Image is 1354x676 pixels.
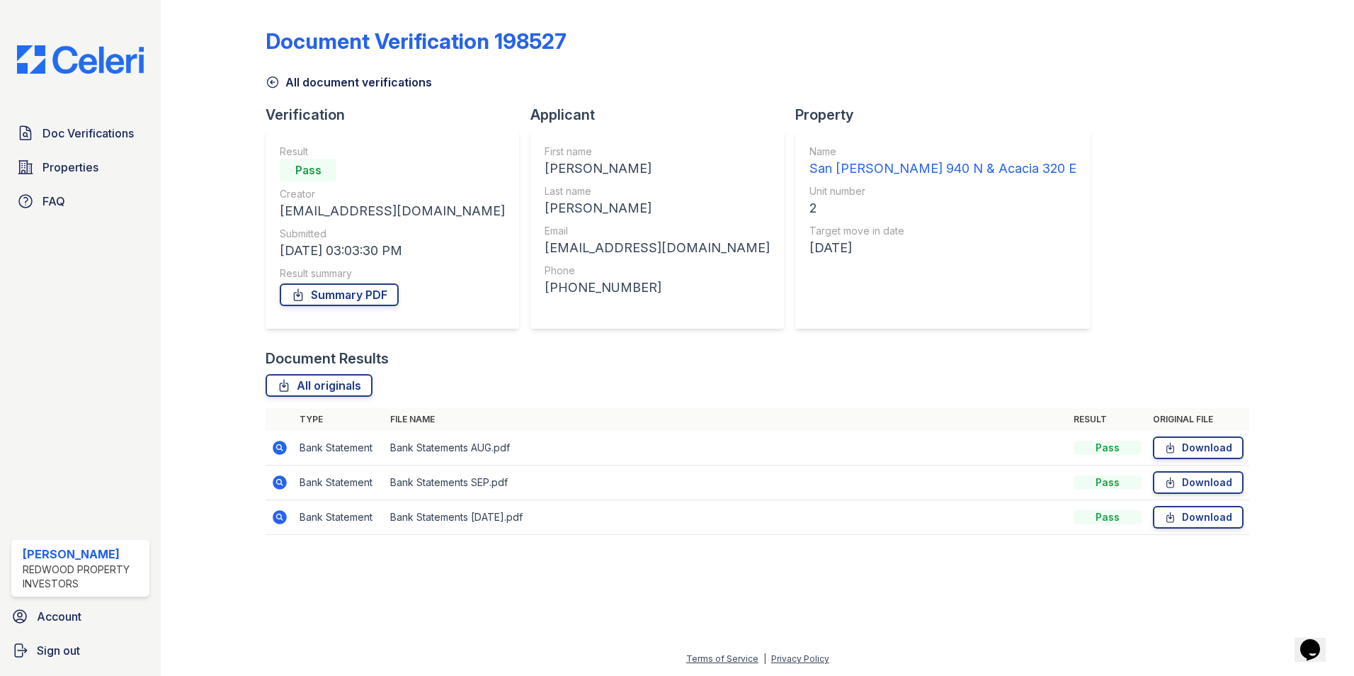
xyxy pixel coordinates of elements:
div: [PERSON_NAME] [23,546,144,563]
a: Terms of Service [686,653,758,664]
div: Pass [1074,441,1142,455]
td: Bank Statement [294,500,385,535]
div: Last name [545,184,770,198]
div: Document Results [266,349,389,368]
td: Bank Statements SEP.pdf [385,466,1068,500]
div: Name [809,145,1076,159]
div: [DATE] 03:03:30 PM [280,241,505,261]
div: 2 [809,198,1076,218]
div: Property [795,105,1102,125]
a: Summary PDF [280,283,399,306]
span: Account [37,608,81,625]
th: File name [385,408,1068,431]
div: Creator [280,187,505,201]
div: | [763,653,766,664]
div: Result summary [280,266,505,281]
div: Document Verification 198527 [266,28,567,54]
a: Sign out [6,636,155,665]
a: Name San [PERSON_NAME] 940 N & Acacia 320 E [809,145,1076,179]
div: Pass [1074,510,1142,524]
div: Phone [545,264,770,278]
iframe: chat widget [1295,619,1340,662]
div: First name [545,145,770,159]
span: Doc Verifications [42,125,134,142]
div: Redwood Property Investors [23,563,144,591]
div: Pass [280,159,336,181]
a: Download [1153,471,1244,494]
div: [PERSON_NAME] [545,159,770,179]
div: Applicant [530,105,795,125]
td: Bank Statement [294,431,385,466]
a: Account [6,602,155,631]
div: Pass [1074,475,1142,490]
div: [EMAIL_ADDRESS][DOMAIN_NAME] [280,201,505,221]
div: Target move in date [809,224,1076,238]
th: Result [1068,408,1147,431]
span: Properties [42,159,98,176]
div: Submitted [280,227,505,241]
div: Email [545,224,770,238]
th: Type [294,408,385,431]
a: All document verifications [266,74,432,91]
div: [PERSON_NAME] [545,198,770,218]
td: Bank Statements [DATE].pdf [385,500,1068,535]
td: Bank Statements AUG.pdf [385,431,1068,466]
div: Unit number [809,184,1076,198]
div: Result [280,145,505,159]
a: Download [1153,436,1244,459]
div: San [PERSON_NAME] 940 N & Acacia 320 E [809,159,1076,179]
td: Bank Statement [294,466,385,500]
a: All originals [266,374,372,397]
div: [DATE] [809,238,1076,258]
div: Verification [266,105,530,125]
th: Original file [1147,408,1249,431]
div: [EMAIL_ADDRESS][DOMAIN_NAME] [545,238,770,258]
a: FAQ [11,187,149,215]
a: Doc Verifications [11,119,149,147]
a: Privacy Policy [771,653,829,664]
img: CE_Logo_Blue-a8612792a0a2168367f1c8372b55b34899dd931a85d93a1a3d3e32e68fde9ad4.png [6,45,155,74]
span: Sign out [37,642,80,659]
a: Download [1153,506,1244,529]
span: FAQ [42,193,65,210]
a: Properties [11,153,149,181]
div: [PHONE_NUMBER] [545,278,770,298]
